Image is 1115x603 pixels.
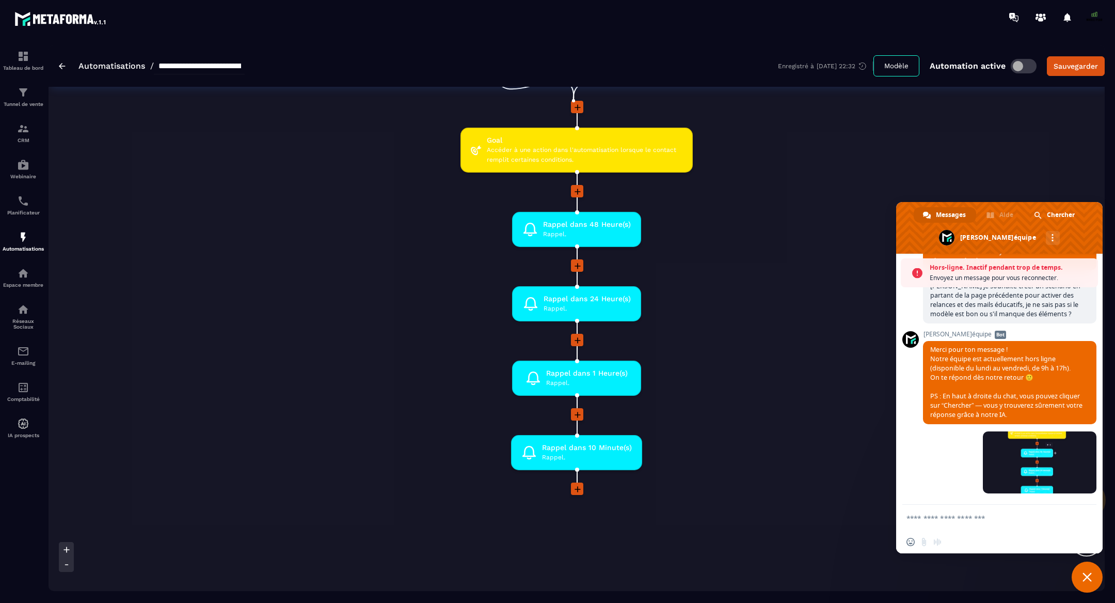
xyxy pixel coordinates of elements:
span: Rappel dans 1 Heure(s) [546,368,628,378]
span: Envoyez un message pour vous reconnecter. [930,273,1093,283]
img: automations [17,159,29,171]
span: Insérer un emoji [906,538,915,546]
span: Messages [936,207,966,223]
a: automationsautomationsWebinaire [3,151,44,187]
p: Comptabilité [3,396,44,402]
img: automations [17,231,29,243]
a: Messages [914,207,976,223]
a: automationsautomationsAutomatisations [3,223,44,259]
p: Webinaire [3,174,44,179]
p: CRM [3,137,44,143]
a: formationformationCRM [3,115,44,151]
a: Automatisations [78,61,145,71]
a: Chercher [1025,207,1085,223]
a: accountantaccountantComptabilité [3,374,44,410]
img: scheduler [17,195,29,207]
a: automationsautomationsEspace membre [3,259,44,296]
p: Réseaux Sociaux [3,318,44,330]
img: email [17,345,29,358]
textarea: Entrez votre message... [906,505,1072,531]
img: social-network [17,303,29,316]
span: [PERSON_NAME]équipe [923,331,1096,338]
img: accountant [17,381,29,394]
span: Merci pour ton message ! Notre équipe est actuellement hors ligne (disponible du lundi au vendred... [930,345,1082,419]
span: Rappel. [544,304,631,314]
span: Hors-ligne. Inactif pendant trop de temps. [930,262,1093,273]
img: logo [14,9,107,28]
span: Rappel. [543,229,631,239]
a: emailemailE-mailing [3,337,44,374]
p: Espace membre [3,282,44,288]
p: Tableau de bord [3,65,44,71]
p: IA prospects [3,432,44,438]
span: Rappel. [542,453,632,462]
span: / [150,61,154,71]
img: formation [17,86,29,99]
img: automations [17,267,29,280]
button: Modèle [873,55,919,76]
img: arrow [59,63,66,69]
div: Enregistré à [778,61,873,71]
p: E-mailing [3,360,44,366]
span: Rappel dans 10 Minute(s) [542,443,632,453]
span: Rappel dans 48 Heure(s) [543,220,631,229]
p: Planificateur [3,210,44,215]
p: [DATE] 22:32 [817,63,855,70]
a: formationformationTableau de bord [3,42,44,79]
p: Tunnel de vente [3,101,44,107]
p: Automatisations [3,246,44,252]
img: automations [17,418,29,430]
span: Chercher [1047,207,1075,223]
span: [PERSON_NAME] je souhaite créer un scenario en partant de la page précédente pour activer des rel... [930,282,1080,318]
span: Rappel dans 24 Heure(s) [544,294,631,304]
img: formation [17,122,29,135]
span: Accéder à une action dans l'automatisation lorsque le contact remplit certaines conditions. [487,145,682,165]
span: Goal [487,135,682,145]
a: formationformationTunnel de vente [3,79,44,115]
a: schedulerschedulerPlanificateur [3,187,44,223]
button: Sauvegarder [1047,56,1105,76]
a: Fermer le chat [1072,562,1103,593]
a: social-networksocial-networkRéseaux Sociaux [3,296,44,337]
span: Bot [995,331,1006,339]
span: Rappel. [546,378,628,388]
img: formation [17,50,29,63]
p: Automation active [930,61,1006,71]
div: Sauvegarder [1054,61,1098,71]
